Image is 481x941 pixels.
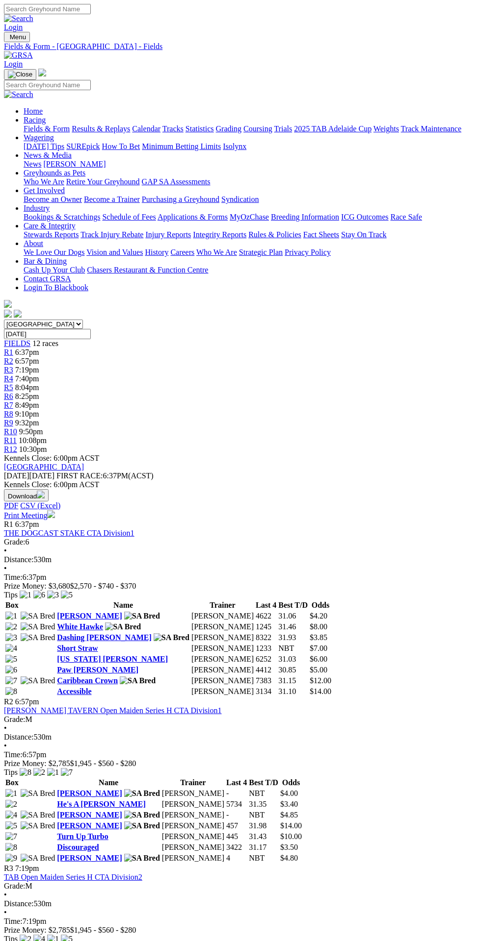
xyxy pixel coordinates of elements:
a: Accessible [57,687,91,695]
a: [PERSON_NAME] [57,789,122,797]
span: R7 [4,401,13,409]
a: R6 [4,392,13,400]
button: Toggle navigation [4,32,30,42]
div: Racing [24,124,477,133]
span: R10 [4,427,17,436]
td: NBT [248,789,279,798]
img: 3 [47,591,59,599]
a: Purchasing a Greyhound [142,195,219,203]
span: Tips [4,591,18,599]
a: Wagering [24,133,54,142]
td: [PERSON_NAME] [191,611,254,621]
a: [PERSON_NAME] [57,612,122,620]
span: 8:49pm [15,401,39,409]
span: 7:40pm [15,374,39,383]
td: 30.85 [278,665,308,675]
img: 1 [5,612,17,620]
span: R3 [4,366,13,374]
span: Tips [4,768,18,776]
a: Track Injury Rebate [80,230,143,239]
a: News [24,160,41,168]
span: Grade: [4,715,26,723]
img: printer.svg [47,510,55,518]
a: [PERSON_NAME] [57,811,122,819]
img: 5 [5,821,17,830]
a: Results & Replays [72,124,130,133]
span: Time: [4,750,23,759]
a: Dashing [PERSON_NAME] [57,633,151,642]
td: 31.35 [248,799,279,809]
td: [PERSON_NAME] [191,676,254,686]
td: 445 [226,832,247,842]
a: Coursing [243,124,272,133]
div: 6:37pm [4,573,477,582]
span: $12.00 [310,676,331,685]
span: 10:30pm [19,445,47,453]
td: 1245 [255,622,277,632]
button: Download [4,489,49,501]
img: 4 [5,811,17,819]
img: SA Bred [154,633,189,642]
th: Best T/D [248,778,279,788]
a: Discouraged [57,843,99,851]
img: download.svg [37,491,45,498]
td: [PERSON_NAME] [191,687,254,696]
span: FIELDS [4,339,30,347]
a: Login To Blackbook [24,283,88,292]
a: News & Media [24,151,72,159]
img: 5 [5,655,17,664]
td: 3422 [226,842,247,852]
img: Search [4,90,33,99]
a: Calendar [132,124,160,133]
div: Bar & Dining [24,266,477,274]
a: R4 [4,374,13,383]
a: Bar & Dining [24,257,67,265]
span: Menu [10,33,26,41]
img: 8 [5,687,17,696]
a: THE DOGCAST STAKE CTA Division1 [4,529,134,537]
a: [DATE] Tips [24,142,64,150]
a: Breeding Information [271,213,339,221]
span: Distance: [4,733,33,741]
img: 8 [20,768,31,777]
a: Who We Are [24,177,64,186]
img: SA Bred [120,676,156,685]
img: GRSA [4,51,33,60]
img: SA Bred [124,612,160,620]
img: 7 [61,768,73,777]
a: Racing [24,116,46,124]
td: 1233 [255,644,277,653]
span: $10.00 [280,832,302,841]
td: 31.06 [278,611,308,621]
span: 12 races [32,339,58,347]
div: 6 [4,538,477,546]
a: Turn Up Turbo [57,832,108,841]
input: Search [4,4,91,14]
a: Fields & Form [24,124,70,133]
div: Industry [24,213,477,222]
a: Trials [274,124,292,133]
td: [PERSON_NAME] [161,810,225,820]
td: [PERSON_NAME] [191,633,254,643]
button: Toggle navigation [4,69,36,80]
a: Login [4,60,23,68]
img: 2 [5,622,17,631]
img: SA Bred [124,789,160,798]
img: SA Bred [21,789,55,798]
td: 31.46 [278,622,308,632]
td: 31.43 [248,832,279,842]
span: Distance: [4,555,33,564]
span: $3.50 [280,843,298,851]
span: • [4,742,7,750]
th: Odds [309,600,332,610]
td: 31.10 [278,687,308,696]
img: SA Bred [21,821,55,830]
div: Download [4,501,477,510]
td: NBT [278,644,308,653]
img: 8 [5,843,17,852]
td: 31.17 [248,842,279,852]
a: [PERSON_NAME] TAVERN Open Maiden Series H CTA Division1 [4,706,222,715]
td: [PERSON_NAME] [161,853,225,863]
td: [PERSON_NAME] [161,799,225,809]
div: 6:57pm [4,750,477,759]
